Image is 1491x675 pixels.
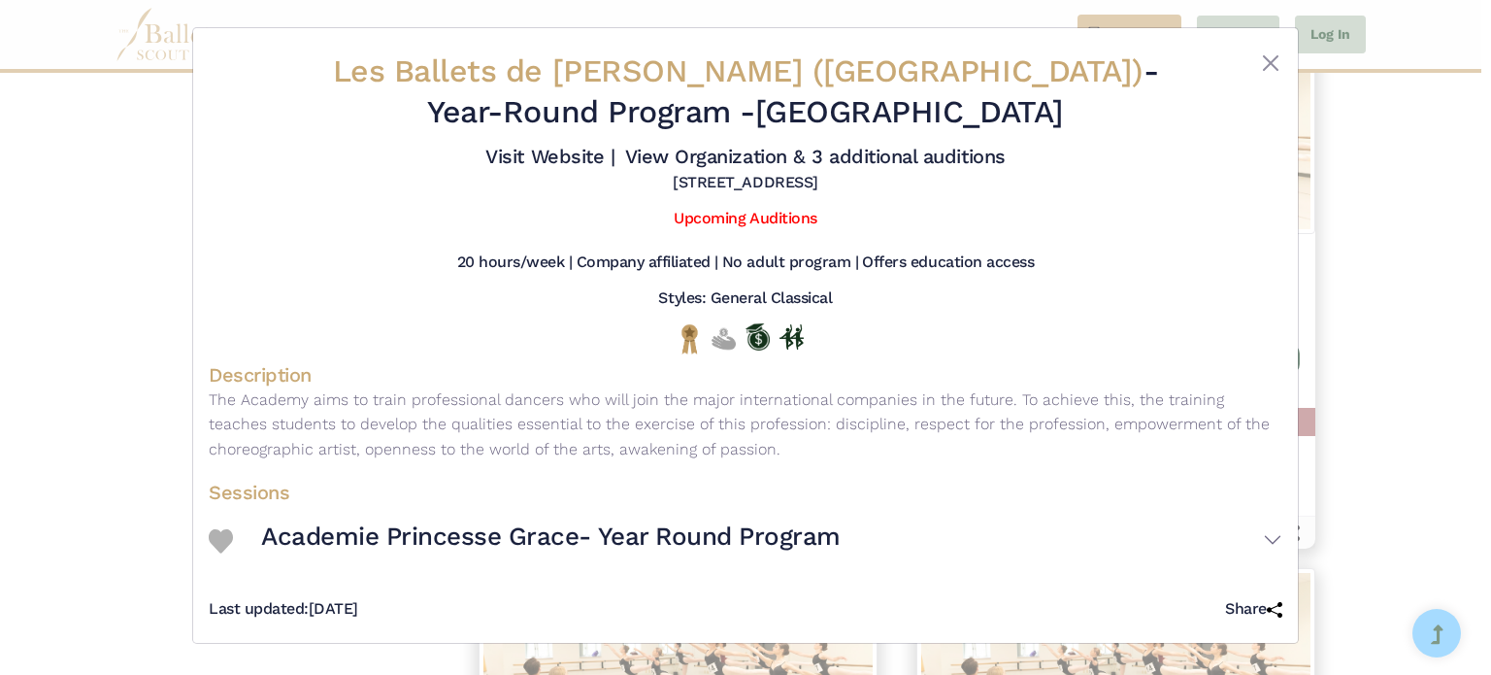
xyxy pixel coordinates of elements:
[745,323,770,351] img: Offers Scholarship
[209,362,1282,388] h4: Description
[261,521,841,554] h3: Academie Princesse Grace- Year Round Program
[427,93,754,130] span: Year-Round Program -
[712,323,736,354] img: No Financial Aid
[261,513,1282,569] button: Academie Princesse Grace- Year Round Program
[625,145,1006,168] a: View Organization & 3 additional auditions
[722,253,858,273] h5: No adult program |
[209,388,1282,462] p: The Academy aims to train professional dancers who will join the major international companies in...
[674,209,816,227] a: Upcoming Auditions
[457,253,573,273] h5: 20 hours/week |
[862,253,1034,273] h5: Offers education access
[485,145,614,168] a: Visit Website |
[658,288,832,309] h5: Styles: General Classical
[298,51,1193,132] h2: - [GEOGRAPHIC_DATA]
[209,599,309,618] span: Last updated:
[1259,51,1282,75] button: Close
[209,529,233,554] img: Heart
[209,480,1282,505] h4: Sessions
[333,52,1143,89] span: Les Ballets de [PERSON_NAME] ([GEOGRAPHIC_DATA])
[678,323,702,354] img: National
[673,173,817,193] h5: [STREET_ADDRESS]
[209,599,358,620] h5: [DATE]
[779,324,804,350] img: In Person
[577,253,718,273] h5: Company affiliated |
[1225,599,1282,620] h5: Share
